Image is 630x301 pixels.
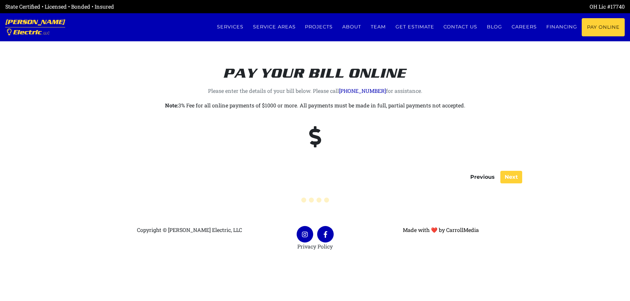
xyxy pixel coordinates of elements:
[366,18,391,36] a: Team
[507,18,542,36] a: Careers
[391,18,439,36] a: Get estimate
[42,31,50,35] span: , LLC
[297,243,333,250] a: Privacy Policy
[439,18,482,36] a: Contact us
[248,18,300,36] a: Service Areas
[132,101,499,110] p: 3% Fee for all online payments of $1000 or more. All payments must be made in full, partial payme...
[137,226,242,233] span: Copyright © [PERSON_NAME] Electric, LLC
[315,3,625,11] div: OH Lic #17740
[132,86,499,95] p: Please enter the details of your bill below. Please call for assistance.
[482,18,507,36] a: Blog
[5,3,315,11] div: State Certified • Licensed • Bonded • Insured
[466,171,499,183] button: Previous
[132,50,499,81] h2: Pay your bill online
[339,87,386,94] a: [PHONE_NUMBER]
[300,18,338,36] a: Projects
[212,18,248,36] a: Services
[165,102,178,109] strong: Note:
[541,18,582,36] a: Financing
[500,171,522,183] button: Next
[5,13,65,41] a: [PERSON_NAME] Electric, LLC
[403,226,479,233] a: Made with ❤ by CarrollMedia
[582,18,625,36] a: Pay Online
[338,18,366,36] a: About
